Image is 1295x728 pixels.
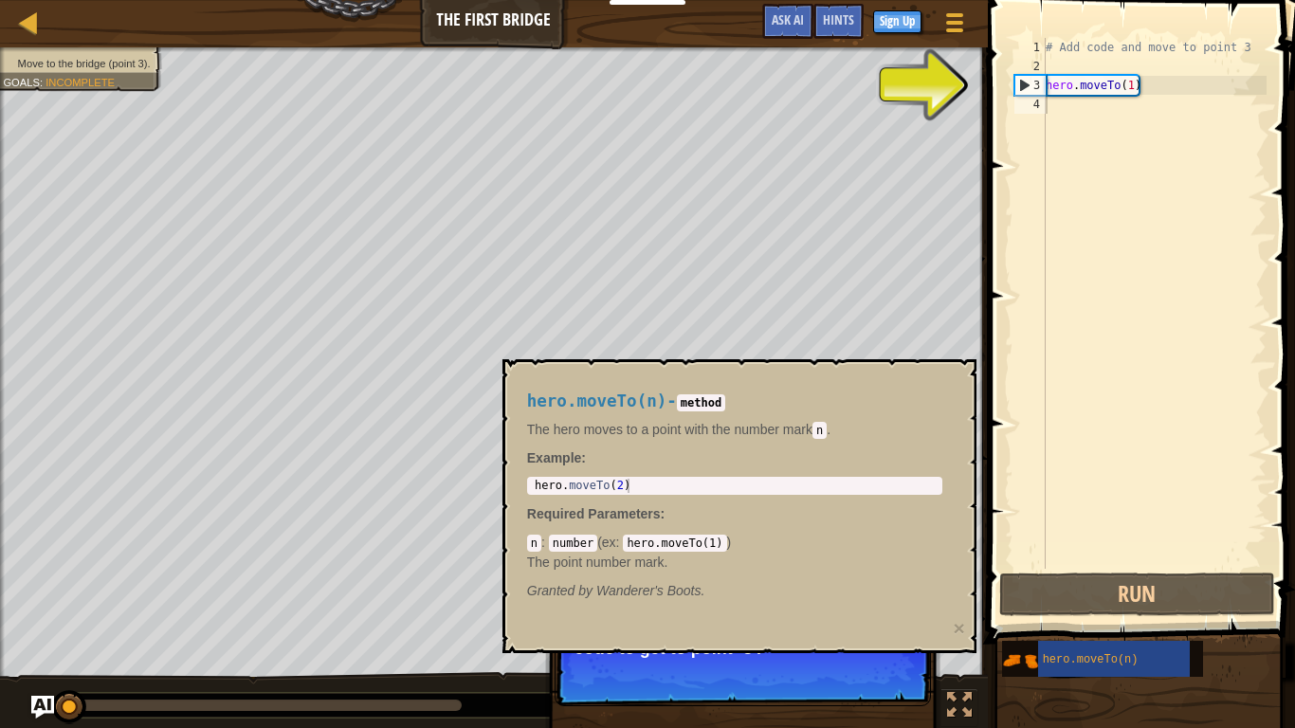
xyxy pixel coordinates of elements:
[616,535,624,550] span: :
[527,392,942,410] h4: -
[677,394,725,411] code: method
[3,56,150,71] li: Move to the bridge (point 3).
[1015,76,1046,95] div: 3
[931,4,978,48] button: Show game menu
[527,506,661,521] span: Required Parameters
[602,535,616,550] span: ex
[940,688,978,727] button: Toggle fullscreen
[18,57,151,69] span: Move to the bridge (point 3).
[527,391,667,410] span: hero.moveTo(n)
[1043,653,1139,666] span: hero.moveTo(n)
[3,76,40,88] span: Goals
[873,10,921,33] button: Sign Up
[772,10,804,28] span: Ask AI
[31,696,54,719] button: Ask AI
[527,450,582,465] span: Example
[812,422,827,439] code: n
[1002,643,1038,679] img: portrait.png
[527,553,942,572] p: The point number mark.
[1014,38,1046,57] div: 1
[541,535,549,550] span: :
[527,450,586,465] strong: :
[999,573,1275,616] button: Run
[527,535,541,552] code: n
[40,76,46,88] span: :
[623,535,726,552] code: hero.moveTo(1)
[823,10,854,28] span: Hints
[762,4,813,39] button: Ask AI
[527,533,942,571] div: ( )
[527,420,942,439] p: The hero moves to a point with the number mark .
[1014,57,1046,76] div: 2
[661,506,666,521] span: :
[954,618,965,638] button: ×
[527,583,596,598] span: Granted by
[1014,95,1046,114] div: 4
[527,583,705,598] em: Wanderer's Boots.
[46,76,115,88] span: Incomplete
[549,535,597,552] code: number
